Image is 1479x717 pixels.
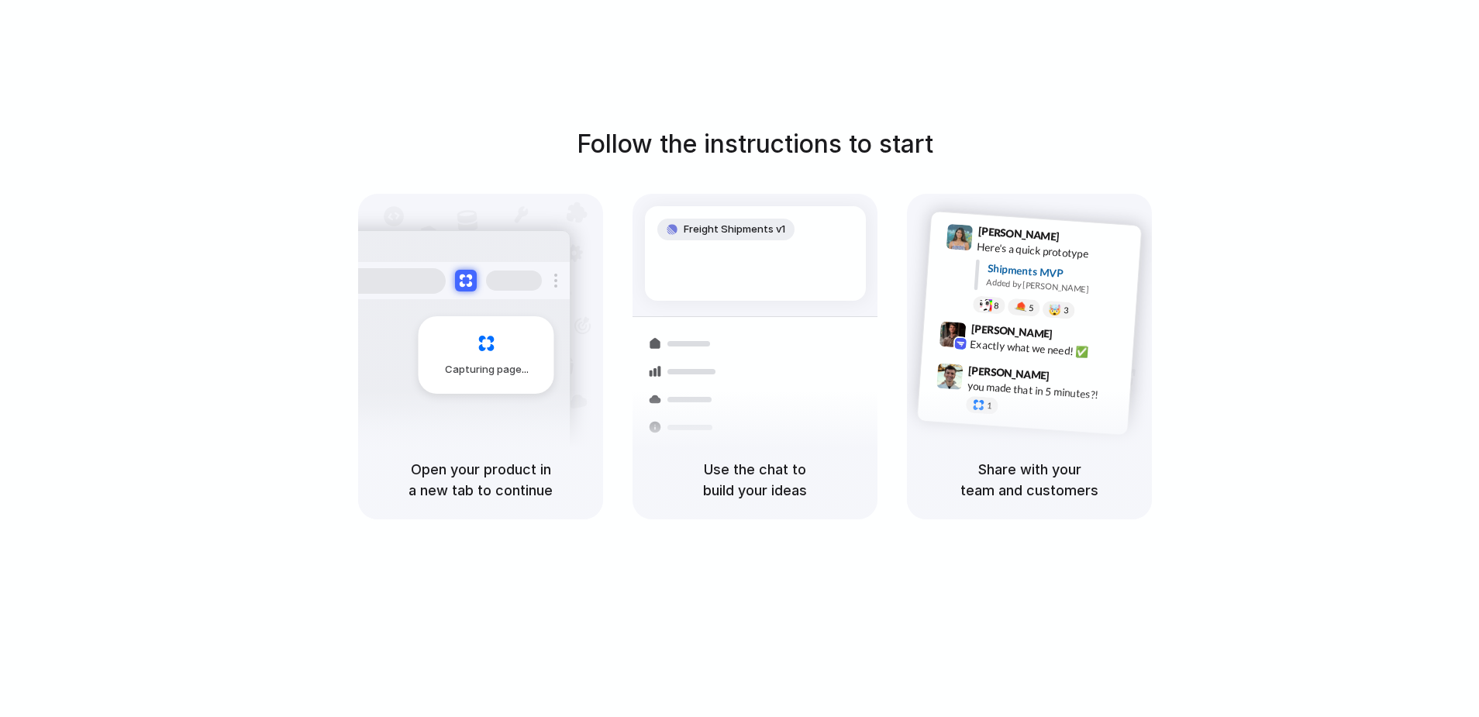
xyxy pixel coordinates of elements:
span: [PERSON_NAME] [970,320,1053,343]
div: Added by [PERSON_NAME] [986,276,1129,298]
span: 1 [987,402,992,410]
h5: Use the chat to build your ideas [651,459,859,501]
span: Freight Shipments v1 [684,222,785,237]
div: 🤯 [1049,304,1062,315]
div: you made that in 5 minutes?! [967,377,1122,404]
span: 9:47 AM [1054,369,1086,388]
span: 8 [994,302,999,310]
div: Here's a quick prototype [977,239,1132,265]
h5: Share with your team and customers [926,459,1133,501]
span: [PERSON_NAME] [968,362,1050,384]
span: Capturing page [445,362,531,377]
span: 9:41 AM [1064,230,1096,249]
span: 9:42 AM [1057,328,1089,346]
span: 3 [1064,306,1069,315]
div: Shipments MVP [987,260,1130,286]
span: 5 [1029,304,1034,312]
h5: Open your product in a new tab to continue [377,459,584,501]
div: Exactly what we need! ✅ [970,336,1125,363]
h1: Follow the instructions to start [577,126,933,163]
span: [PERSON_NAME] [977,222,1060,245]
